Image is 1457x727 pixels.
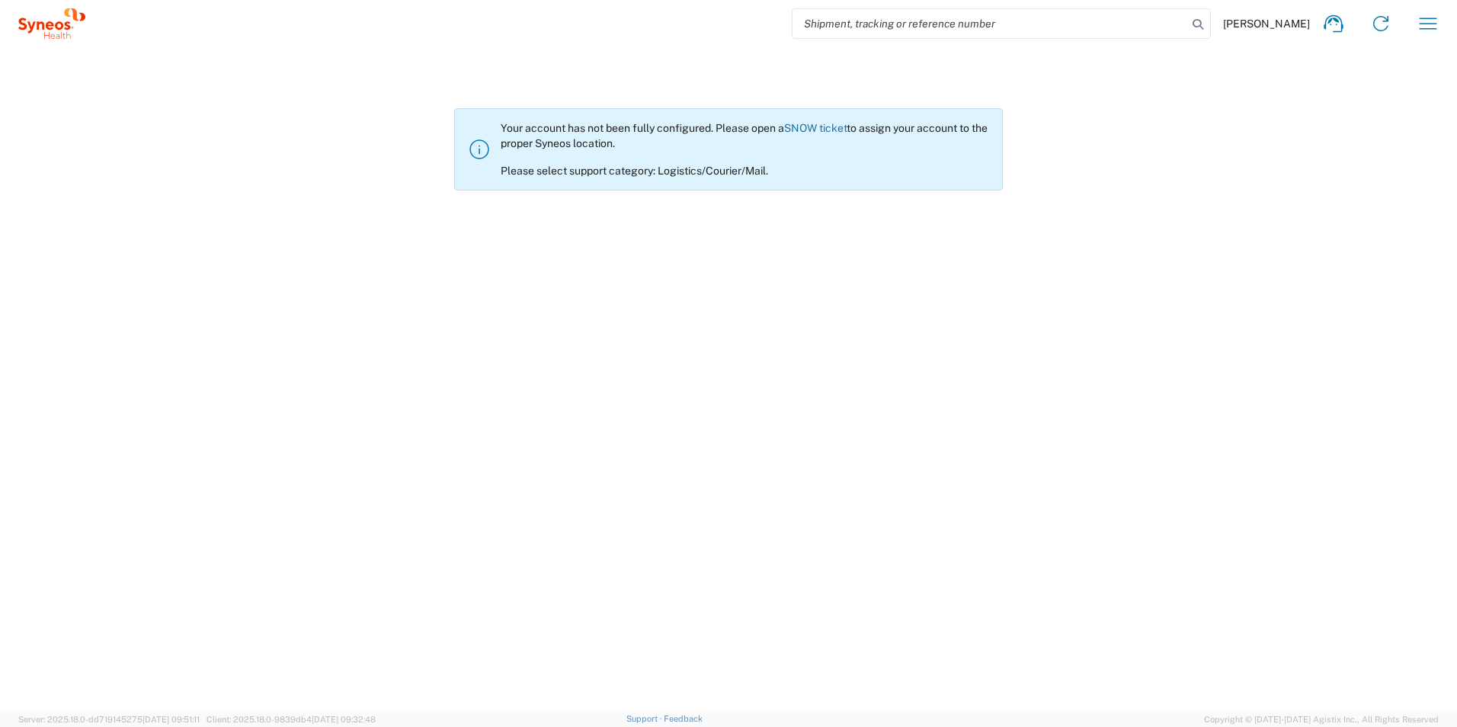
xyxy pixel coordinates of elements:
[501,121,990,178] div: Your account has not been fully configured. Please open a to assign your account to the proper Sy...
[142,715,200,724] span: [DATE] 09:51:11
[1204,713,1439,726] span: Copyright © [DATE]-[DATE] Agistix Inc., All Rights Reserved
[312,715,376,724] span: [DATE] 09:32:48
[784,122,847,134] a: SNOW ticket
[626,714,664,723] a: Support
[664,714,703,723] a: Feedback
[793,9,1187,38] input: Shipment, tracking or reference number
[207,715,376,724] span: Client: 2025.18.0-9839db4
[1223,17,1310,30] span: [PERSON_NAME]
[18,715,200,724] span: Server: 2025.18.0-dd719145275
